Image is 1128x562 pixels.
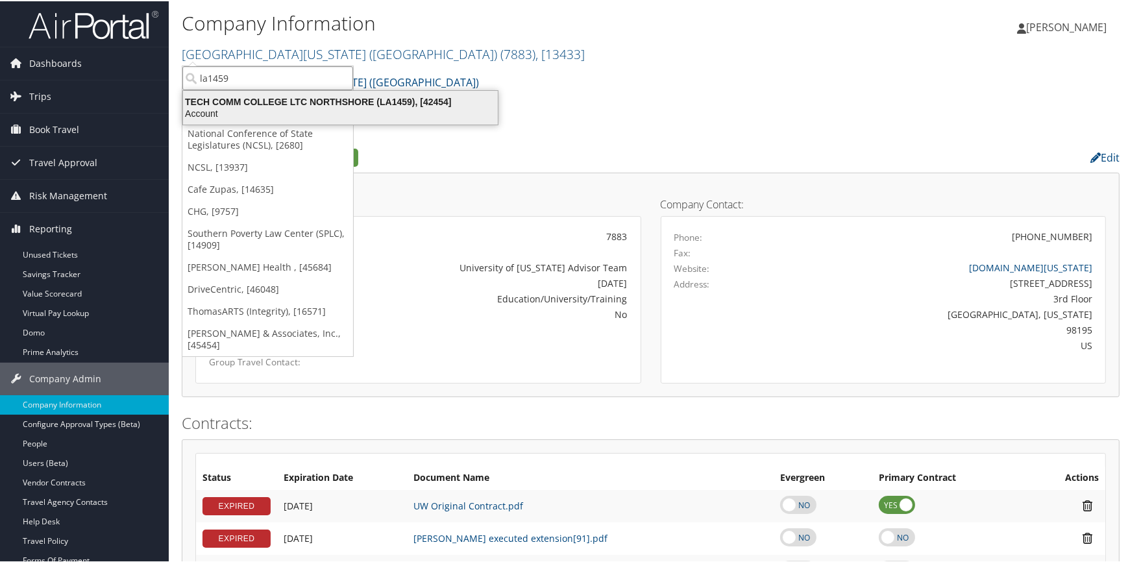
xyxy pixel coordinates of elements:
[1012,228,1092,242] div: [PHONE_NUMBER]
[284,498,313,511] span: [DATE]
[182,145,800,167] h2: Company Profile:
[195,198,641,208] h4: Account Details:
[783,306,1092,320] div: [GEOGRAPHIC_DATA], [US_STATE]
[783,291,1092,304] div: 3rd Floor
[182,177,353,199] a: Cafe Zupas, [14635]
[1076,498,1099,511] i: Remove Contract
[29,178,107,211] span: Risk Management
[783,337,1092,351] div: US
[774,465,872,489] th: Evergreen
[284,531,400,543] div: Add/Edit Date
[674,245,691,258] label: Fax:
[182,255,353,277] a: [PERSON_NAME] Health , [45684]
[182,321,353,355] a: [PERSON_NAME] & Associates, Inc., [45454]
[29,145,97,178] span: Travel Approval
[407,465,774,489] th: Document Name
[674,230,703,243] label: Phone:
[182,121,353,155] a: National Conference of State Legislatures (NCSL), [2680]
[182,199,353,221] a: CHG, [9757]
[29,79,51,112] span: Trips
[29,46,82,79] span: Dashboards
[175,106,506,118] div: Account
[182,65,353,89] input: Search Accounts
[783,322,1092,336] div: 98195
[202,496,271,514] div: EXPIRED
[1017,6,1120,45] a: [PERSON_NAME]
[872,465,1026,489] th: Primary Contract
[182,277,353,299] a: DriveCentric, [46048]
[1076,530,1099,544] i: Remove Contract
[182,221,353,255] a: Southern Poverty Law Center (SPLC), [14909]
[1026,19,1107,33] span: [PERSON_NAME]
[535,44,585,62] span: , [ 13433 ]
[1025,465,1105,489] th: Actions
[209,354,336,367] label: Group Travel Contact:
[661,198,1107,208] h4: Company Contact:
[413,531,607,543] a: [PERSON_NAME] executed extension[91].pdf
[355,260,628,273] div: University of [US_STATE] Advisor Team
[674,261,710,274] label: Website:
[29,112,79,145] span: Book Travel
[284,499,400,511] div: Add/Edit Date
[355,291,628,304] div: Education/University/Training
[182,411,1120,433] h2: Contracts:
[182,44,585,62] a: [GEOGRAPHIC_DATA][US_STATE] ([GEOGRAPHIC_DATA])
[284,531,313,543] span: [DATE]
[29,212,72,244] span: Reporting
[29,8,158,39] img: airportal-logo.png
[182,155,353,177] a: NCSL, [13937]
[277,465,407,489] th: Expiration Date
[355,275,628,289] div: [DATE]
[355,228,628,242] div: 7883
[202,528,271,546] div: EXPIRED
[355,306,628,320] div: No
[413,498,523,511] a: UW Original Contract.pdf
[969,260,1092,273] a: [DOMAIN_NAME][US_STATE]
[175,95,506,106] div: TECH COMM COLLEGE LTC NORTHSHORE (LA1459), [42454]
[29,361,101,394] span: Company Admin
[674,276,710,289] label: Address:
[500,44,535,62] span: ( 7883 )
[783,275,1092,289] div: [STREET_ADDRESS]
[196,465,277,489] th: Status
[182,8,807,36] h1: Company Information
[1090,149,1120,164] a: Edit
[182,299,353,321] a: ThomasARTS (Integrity), [16571]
